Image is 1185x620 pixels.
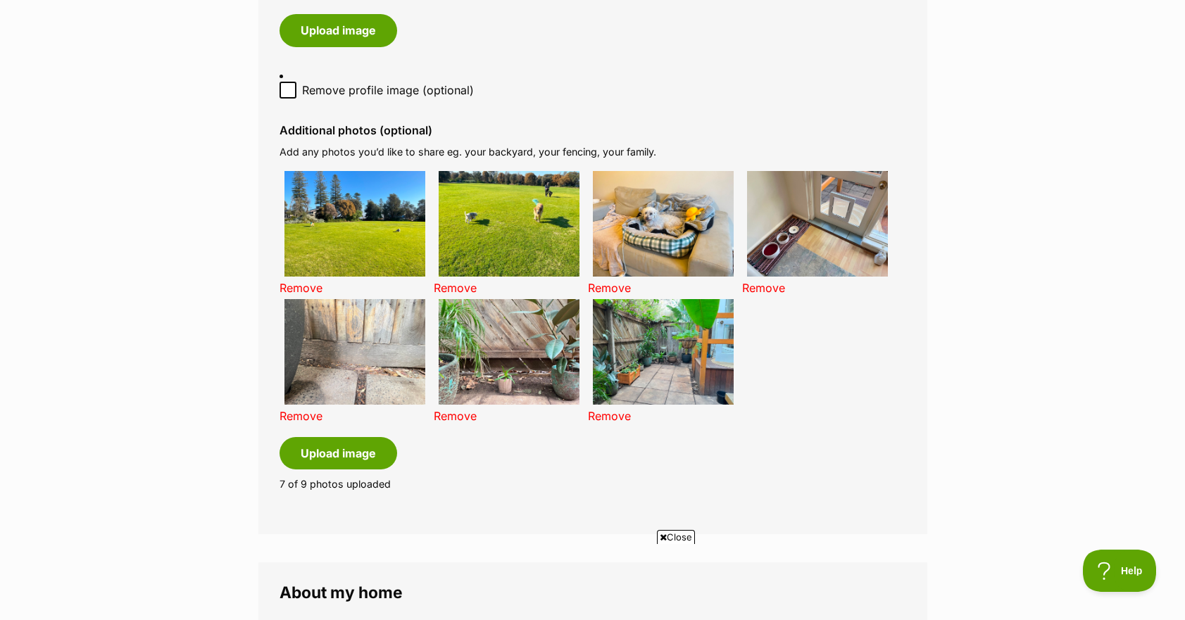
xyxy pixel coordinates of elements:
img: qovzrbnythczuwf1e4ba.jpg [439,171,579,277]
a: Remove [434,409,477,423]
legend: About my home [280,583,906,602]
p: Add any photos you’d like to share eg. your backyard, your fencing, your family. [280,144,906,159]
button: Upload image [280,437,397,469]
p: 7 of 9 photos uploaded [280,476,906,491]
img: vytf7adn4bnjbgxbee2x.jpg [284,299,425,405]
label: Additional photos (optional) [280,124,906,137]
img: zcntbwnskkwqrxn1zpnw.jpg [439,299,579,405]
img: wqbzaoanhotyqd8cyagr.jpg [593,171,734,277]
iframe: Help Scout Beacon - Open [1083,550,1157,592]
a: Remove [280,409,322,423]
a: Remove [588,409,631,423]
img: hy4hciedmtj0t8qfykyw.jpg [747,171,888,277]
img: sgme74ybo1qlod1mqio6.jpg [284,171,425,277]
a: Remove [280,281,322,295]
a: Remove [588,281,631,295]
a: Remove [742,281,785,295]
iframe: Advertisement [337,550,849,613]
a: Remove [434,281,477,295]
img: tebf7pt1cc4work5rv6w.jpg [593,299,734,405]
span: Close [657,530,695,544]
button: Upload image [280,14,397,46]
span: Remove profile image (optional) [302,82,474,99]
